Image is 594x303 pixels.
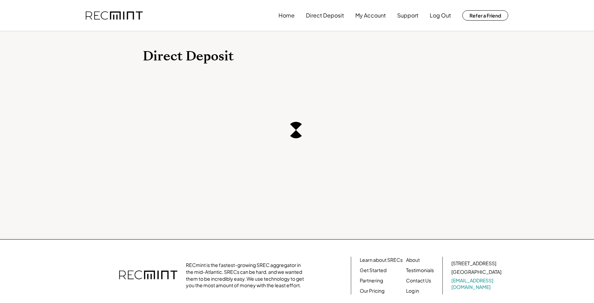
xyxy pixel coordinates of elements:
a: Learn about SRECs [360,257,403,264]
img: recmint-logotype%403x.png [86,11,143,20]
img: recmint-logotype%403x.png [119,264,177,288]
a: About [406,257,420,264]
div: [GEOGRAPHIC_DATA] [451,269,501,276]
a: Partnering [360,277,383,284]
button: My Account [355,9,386,22]
a: [EMAIL_ADDRESS][DOMAIN_NAME] [451,277,503,291]
a: Testimonials [406,267,434,274]
div: RECmint is the fastest-growing SREC aggregator in the mid-Atlantic. SRECs can be hard, and we wan... [186,262,308,289]
a: Contact Us [406,277,431,284]
a: Get Started [360,267,387,274]
a: Log in [406,288,419,294]
button: Home [278,9,295,22]
button: Direct Deposit [306,9,344,22]
button: Refer a Friend [462,10,508,21]
button: Log Out [430,9,451,22]
button: Support [397,9,418,22]
h1: Direct Deposit [143,48,451,65]
a: Our Pricing [360,288,384,294]
div: [STREET_ADDRESS] [451,260,496,267]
